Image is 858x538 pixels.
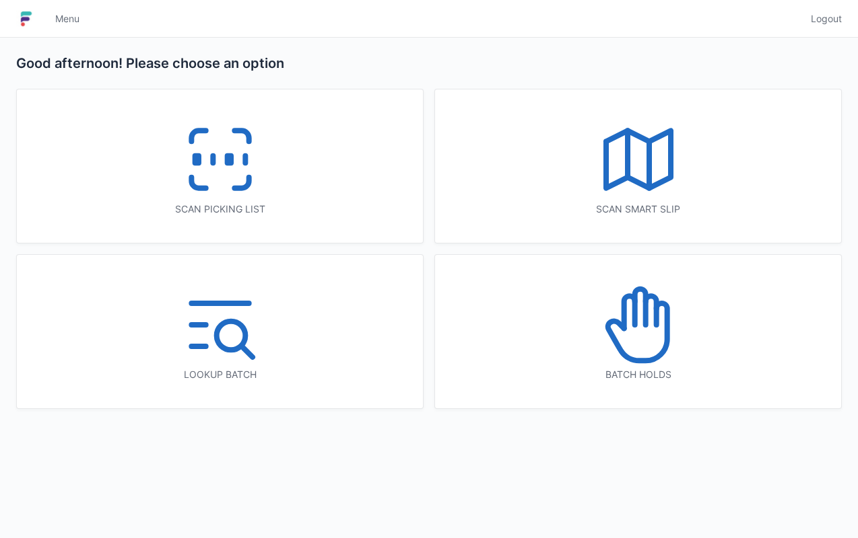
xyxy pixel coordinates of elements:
[16,8,36,30] img: logo-small.jpg
[434,89,842,243] a: Scan smart slip
[16,254,424,409] a: Lookup batch
[47,7,88,31] a: Menu
[462,202,814,216] div: Scan smart slip
[462,368,814,381] div: Batch holds
[55,12,79,26] span: Menu
[811,12,842,26] span: Logout
[803,7,842,31] a: Logout
[16,89,424,243] a: Scan picking list
[16,54,842,73] h2: Good afternoon! Please choose an option
[434,254,842,409] a: Batch holds
[44,202,396,216] div: Scan picking list
[44,368,396,381] div: Lookup batch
